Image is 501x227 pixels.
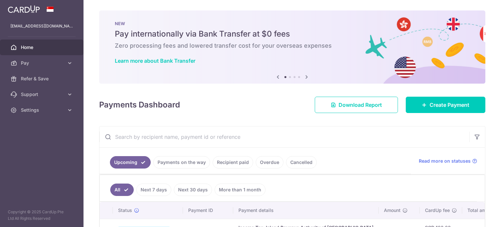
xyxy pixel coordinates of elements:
[99,126,469,147] input: Search by recipient name, payment id or reference
[115,29,470,39] h5: Pay internationally via Bank Transfer at $0 fees
[406,97,485,113] a: Create Payment
[99,99,180,111] h4: Payments Dashboard
[315,97,398,113] a: Download Report
[256,156,283,169] a: Overdue
[153,156,210,169] a: Payments on the way
[233,202,379,219] th: Payment details
[21,44,64,51] span: Home
[213,156,253,169] a: Recipient paid
[339,101,382,109] span: Download Report
[118,207,132,214] span: Status
[10,23,73,29] p: [EMAIL_ADDRESS][DOMAIN_NAME]
[110,156,151,169] a: Upcoming
[136,184,171,196] a: Next 7 days
[425,207,450,214] span: CardUp fee
[384,207,401,214] span: Amount
[183,202,233,219] th: Payment ID
[21,91,64,98] span: Support
[21,60,64,66] span: Pay
[174,184,212,196] a: Next 30 days
[115,21,470,26] p: NEW
[21,75,64,82] span: Refer & Save
[99,10,485,84] img: Bank transfer banner
[419,158,477,164] a: Read more on statuses
[115,57,195,64] a: Learn more about Bank Transfer
[21,107,64,113] span: Settings
[419,158,471,164] span: Read more on statuses
[430,101,469,109] span: Create Payment
[115,42,470,50] h6: Zero processing fees and lowered transfer cost for your overseas expenses
[286,156,317,169] a: Cancelled
[8,5,40,13] img: CardUp
[110,184,134,196] a: All
[467,207,489,214] span: Total amt.
[215,184,266,196] a: More than 1 month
